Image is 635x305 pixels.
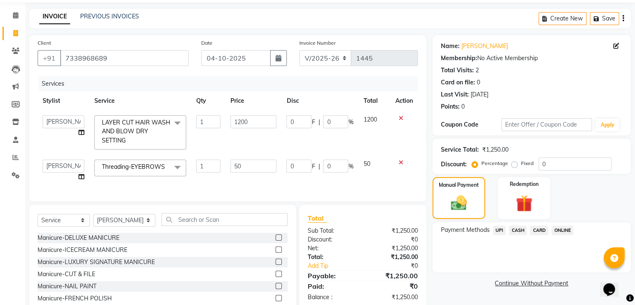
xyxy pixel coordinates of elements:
div: Manicure-NAIL PAINT [38,282,96,291]
div: Discount: [301,235,363,244]
span: Payment Methods [441,226,490,234]
div: Membership: [441,54,477,63]
div: Points: [441,102,460,111]
div: Last Visit: [441,90,469,99]
iframe: chat widget [600,272,627,297]
img: _cash.svg [446,194,472,212]
div: Manicure-FRENCH POLISH [38,294,112,303]
th: Stylist [38,91,89,110]
span: 1200 [363,116,377,123]
div: Coupon Code [441,120,501,129]
img: _gift.svg [511,193,538,214]
label: Percentage [481,160,508,167]
div: Net: [301,244,363,253]
div: Paid: [301,281,363,291]
a: x [126,137,129,144]
span: Total [308,214,327,223]
div: Manicure-ICECREAM MANICURE [38,246,127,254]
a: INVOICE [39,9,70,24]
div: ₹1,250.00 [482,145,509,154]
div: ₹1,250.00 [363,244,424,253]
th: Total [358,91,390,110]
input: Search or Scan [162,213,287,226]
div: ₹1,250.00 [363,293,424,302]
th: Action [390,91,418,110]
a: x [165,163,169,170]
div: ₹0 [363,281,424,291]
a: Add Tip [301,262,373,270]
div: Discount: [441,160,467,169]
div: ₹1,250.00 [363,226,424,235]
span: Threading-EYEBROWS [102,163,165,170]
span: 50 [363,160,370,168]
span: UPI [493,226,506,235]
a: PREVIOUS INVOICES [80,13,139,20]
th: Qty [191,91,225,110]
span: ONLINE [552,226,573,235]
span: CASH [509,226,527,235]
span: % [348,118,353,127]
div: Payable: [301,271,363,281]
div: ₹0 [373,262,424,270]
button: +91 [38,50,61,66]
a: [PERSON_NAME] [461,42,508,51]
div: ₹0 [363,235,424,244]
label: Client [38,39,51,47]
button: Save [590,12,619,25]
div: 2 [476,66,479,75]
label: Fixed [521,160,534,167]
div: ₹1,250.00 [363,271,424,281]
div: Total Visits: [441,66,474,75]
div: Manicure-CUT & FILE [38,270,95,279]
label: Date [201,39,213,47]
a: Continue Without Payment [434,279,629,288]
span: | [318,162,320,171]
span: CARD [530,226,548,235]
div: No Active Membership [441,54,622,63]
div: Manicure-DELUXE MANICURE [38,234,119,242]
th: Service [89,91,191,110]
div: Services [38,76,424,91]
input: Enter Offer / Coupon Code [501,118,592,131]
div: [DATE] [471,90,488,99]
label: Manual Payment [439,181,479,189]
span: LAYER CUT HAIR WASH AND BLOW DRY SETTING [102,119,170,144]
span: F [311,162,315,171]
div: Card on file: [441,78,475,87]
div: ₹1,250.00 [363,253,424,262]
div: Service Total: [441,145,479,154]
div: Manicure-LUXURY SIGNATURE MANICURE [38,258,155,267]
input: Search by Name/Mobile/Email/Code [60,50,189,66]
span: % [348,162,353,171]
label: Invoice Number [299,39,336,47]
span: | [318,118,320,127]
div: Sub Total: [301,226,363,235]
button: Apply [595,119,619,131]
div: 0 [461,102,465,111]
label: Redemption [510,180,539,188]
div: 0 [477,78,480,87]
div: Balance : [301,293,363,302]
span: F [311,118,315,127]
div: Total: [301,253,363,262]
button: Create New [539,12,587,25]
th: Disc [281,91,358,110]
div: Name: [441,42,460,51]
th: Price [225,91,281,110]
